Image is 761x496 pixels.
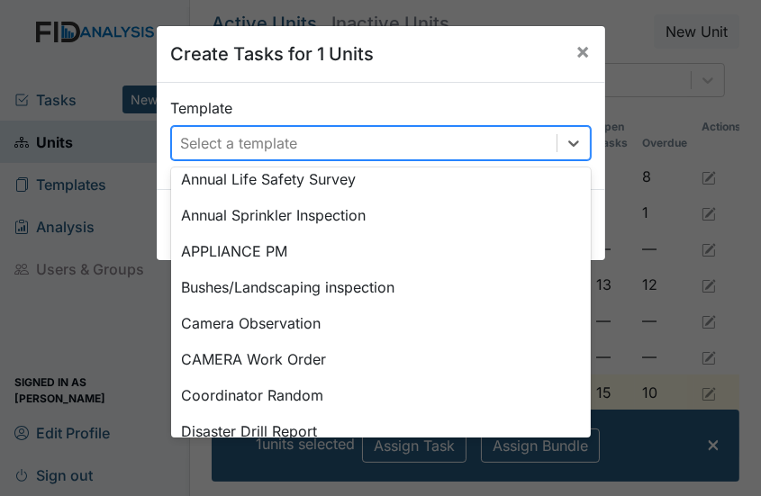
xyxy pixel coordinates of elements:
div: Disaster Drill Report [171,413,591,449]
div: Bushes/Landscaping inspection [171,269,591,305]
div: Annual Sprinkler Inspection [171,197,591,233]
div: Camera Observation [171,305,591,341]
div: Coordinator Random [171,377,591,413]
div: CAMERA Work Order [171,341,591,377]
button: Close [562,26,605,77]
label: Template [171,97,233,119]
div: Annual Life Safety Survey [171,161,591,197]
div: APPLIANCE PM [171,233,591,269]
div: Select a template [181,132,298,154]
h5: Create Tasks for 1 Units [171,41,375,68]
span: × [576,38,591,64]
